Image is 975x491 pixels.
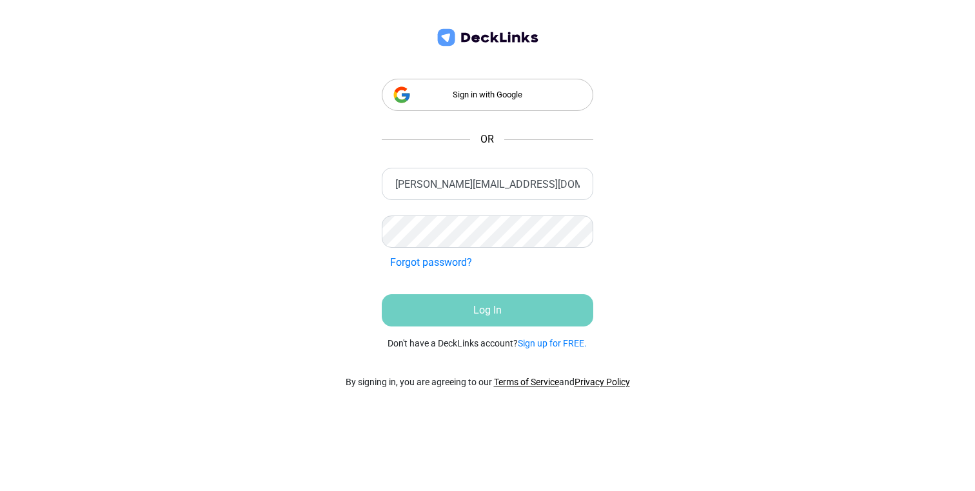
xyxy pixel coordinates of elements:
[518,338,587,348] a: Sign up for FREE.
[346,376,630,389] p: By signing in, you are agreeing to our and
[494,377,559,387] a: Terms of Service
[382,250,480,275] button: Forgot password?
[575,377,630,387] a: Privacy Policy
[382,168,594,200] input: Enter your email
[382,79,594,111] div: Sign in with Google
[382,294,594,326] button: Log In
[480,132,494,147] span: OR
[388,337,587,350] small: Don't have a DeckLinks account?
[435,27,540,48] img: deck-links-logo.c572c7424dfa0d40c150da8c35de9cd0.svg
